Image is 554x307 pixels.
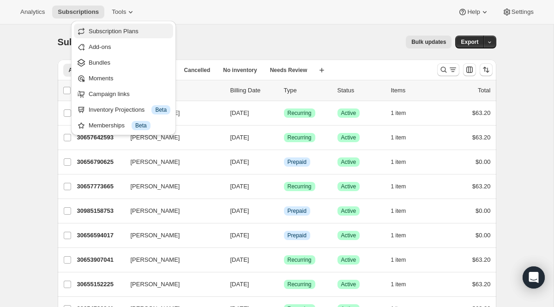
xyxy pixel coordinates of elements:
[74,55,173,70] button: Bundles
[455,36,484,48] button: Export
[341,281,356,288] span: Active
[77,255,123,265] p: 30653907041
[337,86,384,95] p: Status
[523,266,545,289] div: Open Intercom Messenger
[89,90,130,97] span: Campaign links
[391,278,416,291] button: 1 item
[125,155,217,169] button: [PERSON_NAME]
[125,277,217,292] button: [PERSON_NAME]
[131,280,180,289] span: [PERSON_NAME]
[288,232,307,239] span: Prepaid
[112,8,126,16] span: Tools
[341,232,356,239] span: Active
[314,64,329,77] button: Create new view
[463,63,476,76] button: Customize table column order and visibility
[20,8,45,16] span: Analytics
[476,207,491,214] span: $0.00
[125,204,217,218] button: [PERSON_NAME]
[391,229,416,242] button: 1 item
[391,156,416,169] button: 1 item
[125,228,217,243] button: [PERSON_NAME]
[476,158,491,165] span: $0.00
[77,253,491,266] div: 30653907041[PERSON_NAME][DATE]SuccessRecurringSuccessActive1 item$63.20
[461,38,478,46] span: Export
[391,232,406,239] span: 1 item
[135,122,147,129] span: Beta
[480,63,493,76] button: Sort the results
[391,107,416,120] button: 1 item
[77,229,491,242] div: 30656594017[PERSON_NAME][DATE]InfoPrepaidSuccessActive1 item$0.00
[288,158,307,166] span: Prepaid
[89,28,138,35] span: Subscription Plans
[476,232,491,239] span: $0.00
[89,75,113,82] span: Moments
[125,253,217,267] button: [PERSON_NAME]
[288,109,312,117] span: Recurring
[284,86,330,95] div: Type
[89,59,110,66] span: Bundles
[472,183,491,190] span: $63.20
[230,281,249,288] span: [DATE]
[77,131,491,144] div: 30657642593[PERSON_NAME][DATE]SuccessRecurringSuccessActive1 item$63.20
[472,109,491,116] span: $63.20
[478,86,490,95] p: Total
[77,231,123,240] p: 30656594017
[391,207,406,215] span: 1 item
[125,179,217,194] button: [PERSON_NAME]
[391,131,416,144] button: 1 item
[472,134,491,141] span: $63.20
[106,6,141,18] button: Tools
[472,256,491,263] span: $63.20
[230,256,249,263] span: [DATE]
[77,107,491,120] div: 30653186145[PERSON_NAME][DATE]SuccessRecurringSuccessActive1 item$63.20
[437,63,459,76] button: Search and filter results
[77,182,123,191] p: 30657773665
[77,180,491,193] div: 30657773665[PERSON_NAME][DATE]SuccessRecurringSuccessActive1 item$63.20
[391,256,406,264] span: 1 item
[58,37,118,47] span: Subscriptions
[74,118,173,132] button: Memberships
[89,105,170,114] div: Inventory Projections
[223,66,257,74] span: No inventory
[411,38,446,46] span: Bulk updates
[230,86,277,95] p: Billing Date
[391,183,406,190] span: 1 item
[341,256,356,264] span: Active
[230,232,249,239] span: [DATE]
[288,256,312,264] span: Recurring
[391,86,437,95] div: Items
[288,281,312,288] span: Recurring
[58,8,99,16] span: Subscriptions
[341,109,356,117] span: Active
[341,183,356,190] span: Active
[391,205,416,217] button: 1 item
[230,207,249,214] span: [DATE]
[391,180,416,193] button: 1 item
[74,86,173,101] button: Campaign links
[77,280,123,289] p: 30655152225
[406,36,452,48] button: Bulk updates
[230,183,249,190] span: [DATE]
[77,205,491,217] div: 30985158753[PERSON_NAME][DATE]InfoPrepaidSuccessActive1 item$0.00
[77,86,491,95] div: IDCustomerBilling DateTypeStatusItemsTotal
[74,39,173,54] button: Add-ons
[52,6,104,18] button: Subscriptions
[74,71,173,85] button: Moments
[341,134,356,141] span: Active
[74,102,173,117] button: Inventory Projections
[15,6,50,18] button: Analytics
[74,24,173,38] button: Subscription Plans
[288,134,312,141] span: Recurring
[89,121,170,130] div: Memberships
[288,183,312,190] span: Recurring
[155,106,167,114] span: Beta
[77,278,491,291] div: 30655152225[PERSON_NAME][DATE]SuccessRecurringSuccessActive1 item$63.20
[77,156,491,169] div: 30656790625[PERSON_NAME][DATE]InfoPrepaidSuccessActive1 item$0.00
[391,134,406,141] span: 1 item
[131,182,180,191] span: [PERSON_NAME]
[497,6,539,18] button: Settings
[230,158,249,165] span: [DATE]
[131,206,180,216] span: [PERSON_NAME]
[391,281,406,288] span: 1 item
[467,8,480,16] span: Help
